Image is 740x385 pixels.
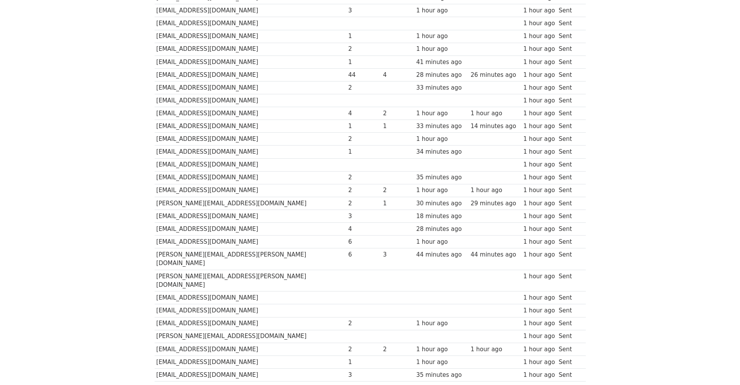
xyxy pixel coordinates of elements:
div: 35 minutes ago [416,173,467,182]
div: 1 hour ago [416,345,467,354]
div: 3 [348,212,380,221]
td: [PERSON_NAME][EMAIL_ADDRESS][DOMAIN_NAME] [155,197,346,210]
div: 1 hour ago [523,345,555,354]
div: 1 hour ago [523,135,555,144]
div: 1 hour ago [523,186,555,195]
div: 1 [348,122,380,131]
div: 44 minutes ago [416,250,467,259]
td: Sent [557,330,582,343]
div: 4 [348,109,380,118]
td: Sent [557,304,582,317]
div: 1 hour ago [416,186,467,195]
div: 3 [348,371,380,380]
div: 6 [348,238,380,246]
td: Sent [557,133,582,146]
div: 1 hour ago [523,293,555,302]
td: [EMAIL_ADDRESS][DOMAIN_NAME] [155,184,346,197]
div: 18 minutes ago [416,212,467,221]
td: Sent [557,184,582,197]
td: Sent [557,68,582,81]
td: Sent [557,55,582,68]
div: 1 hour ago [416,238,467,246]
div: 35 minutes ago [416,371,467,380]
td: Sent [557,222,582,235]
div: 44 minutes ago [470,250,519,259]
td: [EMAIL_ADDRESS][DOMAIN_NAME] [155,317,346,330]
div: 1 hour ago [523,250,555,259]
td: Sent [557,248,582,270]
div: 2 [348,345,380,354]
td: Sent [557,197,582,210]
td: [EMAIL_ADDRESS][DOMAIN_NAME] [155,107,346,120]
div: 2 [383,186,413,195]
div: 30 minutes ago [416,199,467,208]
div: 1 hour ago [523,225,555,234]
div: 2 [348,199,380,208]
div: 3 [383,250,413,259]
td: [EMAIL_ADDRESS][DOMAIN_NAME] [155,368,346,381]
div: 1 hour ago [470,345,519,354]
td: Sent [557,146,582,158]
div: 2 [383,109,413,118]
div: 2 [348,45,380,54]
div: 1 hour ago [523,332,555,341]
td: [EMAIL_ADDRESS][DOMAIN_NAME] [155,81,346,94]
div: 4 [348,225,380,234]
div: 2 [348,319,380,328]
td: [EMAIL_ADDRESS][DOMAIN_NAME] [155,236,346,248]
td: Sent [557,120,582,133]
div: 1 hour ago [523,83,555,92]
td: [PERSON_NAME][EMAIL_ADDRESS][PERSON_NAME][DOMAIN_NAME] [155,270,346,291]
div: 1 hour ago [523,199,555,208]
td: [EMAIL_ADDRESS][DOMAIN_NAME] [155,133,346,146]
td: Sent [557,317,582,330]
div: 1 [383,199,413,208]
div: 1 hour ago [416,6,467,15]
div: 1 hour ago [523,306,555,315]
td: [EMAIL_ADDRESS][DOMAIN_NAME] [155,171,346,184]
div: 1 hour ago [416,45,467,54]
div: 1 hour ago [416,135,467,144]
div: 33 minutes ago [416,122,467,131]
div: 1 hour ago [416,319,467,328]
td: [EMAIL_ADDRESS][DOMAIN_NAME] [155,4,346,17]
div: 1 hour ago [416,358,467,367]
div: 1 hour ago [470,109,519,118]
td: [EMAIL_ADDRESS][DOMAIN_NAME] [155,210,346,222]
td: [EMAIL_ADDRESS][DOMAIN_NAME] [155,356,346,368]
div: 1 hour ago [523,71,555,80]
td: [EMAIL_ADDRESS][DOMAIN_NAME] [155,43,346,55]
div: 1 hour ago [416,109,467,118]
td: [EMAIL_ADDRESS][DOMAIN_NAME] [155,17,346,30]
td: Sent [557,270,582,291]
td: [PERSON_NAME][EMAIL_ADDRESS][DOMAIN_NAME] [155,330,346,343]
div: 29 minutes ago [470,199,519,208]
div: 1 hour ago [523,238,555,246]
td: [EMAIL_ADDRESS][DOMAIN_NAME] [155,158,346,171]
div: 1 hour ago [523,371,555,380]
div: 44 [348,71,380,80]
td: [EMAIL_ADDRESS][DOMAIN_NAME] [155,304,346,317]
td: Sent [557,236,582,248]
td: [EMAIL_ADDRESS][DOMAIN_NAME] [155,120,346,133]
td: Sent [557,210,582,222]
td: [EMAIL_ADDRESS][DOMAIN_NAME] [155,30,346,43]
td: Sent [557,30,582,43]
div: 1 hour ago [523,358,555,367]
div: 26 minutes ago [470,71,519,80]
td: [EMAIL_ADDRESS][DOMAIN_NAME] [155,291,346,304]
div: 1 hour ago [523,32,555,41]
div: 1 hour ago [523,160,555,169]
div: 1 [348,58,380,67]
div: 1 hour ago [523,173,555,182]
td: [EMAIL_ADDRESS][DOMAIN_NAME] [155,55,346,68]
div: 28 minutes ago [416,71,467,80]
div: 1 hour ago [523,212,555,221]
div: 1 hour ago [523,96,555,105]
td: Sent [557,107,582,120]
td: [EMAIL_ADDRESS][DOMAIN_NAME] [155,222,346,235]
div: 1 hour ago [523,6,555,15]
div: 2 [348,186,380,195]
td: Sent [557,291,582,304]
div: 1 [348,32,380,41]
